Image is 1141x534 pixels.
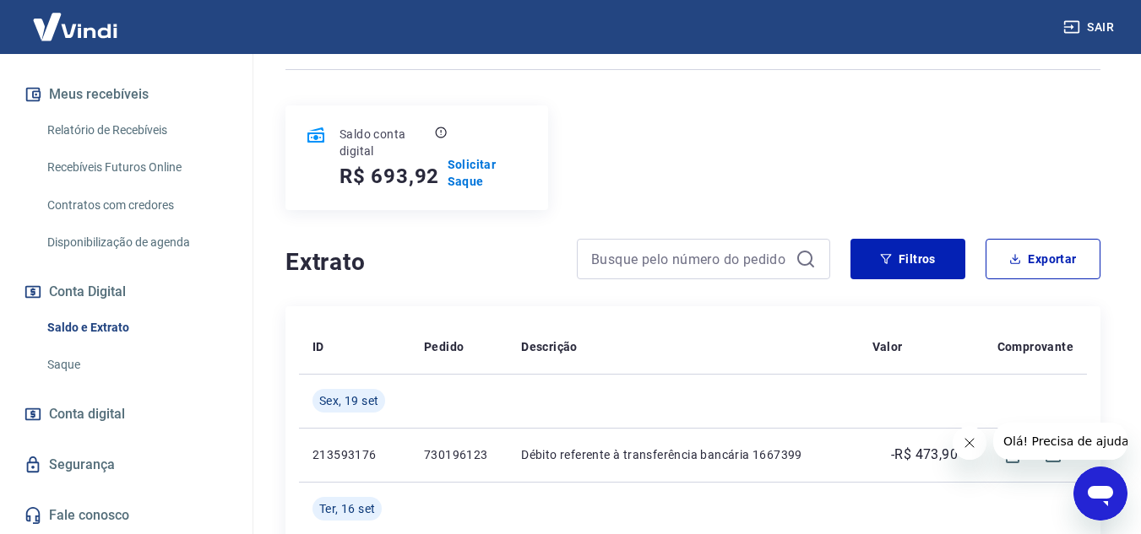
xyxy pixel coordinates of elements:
input: Busque pelo número do pedido [591,246,789,272]
p: Pedido [424,338,464,355]
p: -R$ 473,90 [891,445,958,465]
button: Filtros [850,239,965,279]
img: Vindi [20,1,130,52]
iframe: Fechar mensagem [953,426,986,460]
h4: Extrato [285,245,557,279]
a: Fale conosco [20,497,232,534]
p: Comprovante [997,338,1073,355]
p: 213593176 [312,446,397,463]
iframe: Mensagem da empresa [993,423,1127,460]
span: Ter, 16 set [319,500,375,517]
p: 730196123 [424,446,494,463]
a: Recebíveis Futuros Online [41,150,232,185]
button: Conta Digital [20,273,232,310]
a: Segurança [20,446,232,483]
iframe: Botão para abrir a janela de mensagens [1073,467,1127,521]
a: Saldo e Extrato [41,310,232,345]
a: Contratos com credores [41,188,232,223]
a: Conta digital [20,396,232,433]
h5: R$ 693,92 [340,163,439,190]
span: Conta digital [49,402,125,426]
p: Débito referente à transferência bancária 1667399 [521,446,845,463]
a: Relatório de Recebíveis [41,113,232,148]
p: Descrição [521,338,578,355]
p: Valor [872,338,903,355]
span: Sex, 19 set [319,392,378,409]
p: ID [312,338,324,355]
button: Sair [1060,12,1121,43]
button: Meus recebíveis [20,76,232,113]
p: Saldo conta digital [340,126,432,159]
a: Disponibilização de agenda [41,225,232,260]
span: Olá! Precisa de ajuda? [10,12,142,25]
a: Solicitar Saque [448,156,528,190]
button: Exportar [986,239,1100,279]
a: Saque [41,348,232,382]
